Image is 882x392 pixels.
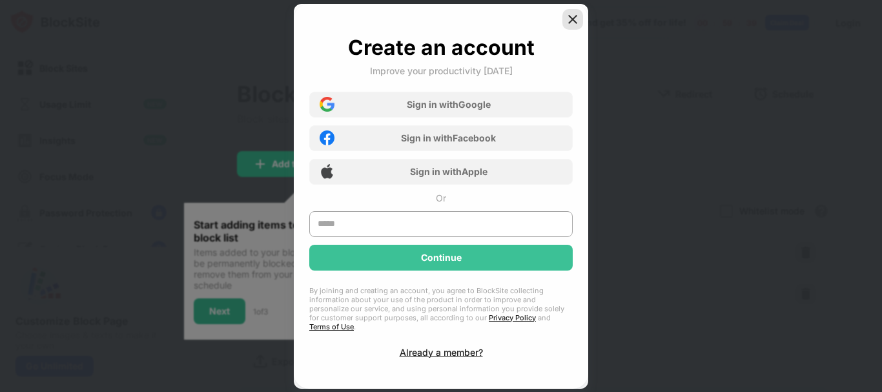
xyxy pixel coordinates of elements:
a: Terms of Use [309,322,354,331]
a: Privacy Policy [489,313,536,322]
div: Sign in with Google [407,99,491,110]
div: Already a member? [400,347,483,358]
div: Create an account [348,35,535,60]
div: By joining and creating an account, you agree to BlockSite collecting information about your use ... [309,286,573,331]
div: Or [436,192,446,203]
img: facebook-icon.png [320,130,334,145]
img: apple-icon.png [320,164,334,179]
div: Sign in with Apple [410,166,487,177]
div: Improve your productivity [DATE] [370,65,513,76]
div: Sign in with Facebook [401,132,496,143]
img: google-icon.png [320,97,334,112]
div: Continue [421,253,462,263]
